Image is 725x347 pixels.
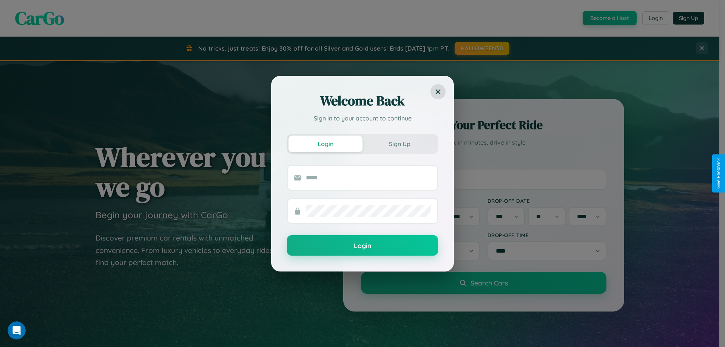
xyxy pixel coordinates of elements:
[288,136,362,152] button: Login
[362,136,437,152] button: Sign Up
[287,114,438,123] p: Sign in to your account to continue
[8,321,26,339] iframe: Intercom live chat
[716,158,721,189] div: Give Feedback
[287,235,438,256] button: Login
[287,92,438,110] h2: Welcome Back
